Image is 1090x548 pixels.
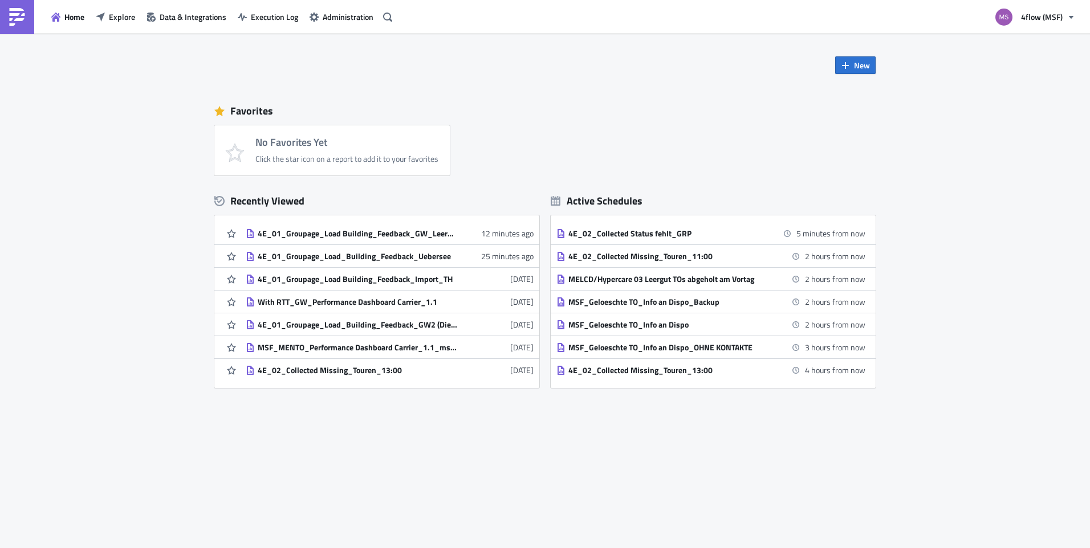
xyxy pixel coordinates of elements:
div: MSF_MENTO_Performance Dashboard Carrier_1.1_msf_planning_mit TDL Abrechnung - All Carriers with RTT [258,342,457,353]
a: MSF_Geloeschte TO_Info an Dispo_Backup2 hours from now [556,291,865,313]
div: MELCD/Hypercare 03 Leergut TOs abgeholt am Vortag [568,274,768,284]
time: 2025-08-12T08:22:16Z [510,341,534,353]
div: 4E_01_Groupage_Load_Building_Feedback_GW2 (Dienstag - Verfrühte Anlieferung)) [258,320,457,330]
time: 2025-08-12T11:25:54Z [510,296,534,308]
a: With RTT_GW_Performance Dashboard Carrier_1.1[DATE] [246,291,534,313]
time: 2025-08-14T08:35:08Z [510,273,534,285]
img: Avatar [994,7,1014,27]
div: 4E_01_Groupage_Load_Building_Feedback_Uebersee [258,251,457,261]
div: Recently Viewed [214,193,539,210]
div: 4E_02_Collected Status fehlt_GRP [568,228,768,239]
span: 4flow (MSF) [1021,11,1063,23]
a: 4E_01_Groupage_Load Building_Feedback_Import_TH[DATE] [246,268,534,290]
a: MSF_Geloeschte TO_Info an Dispo2 hours from now [556,313,865,336]
a: MELCD/Hypercare 03 Leergut TOs abgeholt am Vortag2 hours from now [556,268,865,290]
time: 2025-08-18 11:00 [805,250,865,262]
div: MSF_Geloeschte TO_Info an Dispo_Backup [568,297,768,307]
time: 2025-08-18 11:45 [805,318,865,330]
a: MSF_MENTO_Performance Dashboard Carrier_1.1_msf_planning_mit TDL Abrechnung - All Carriers with R... [246,336,534,358]
span: Home [64,11,84,23]
div: MSF_Geloeschte TO_Info an Dispo_OHNE KONTAKTE [568,342,768,353]
div: 4E_01_Groupage_Load Building_Feedback_GW_Leergut_GW_next day_MO-TH [258,228,457,239]
a: 4E_01_Groupage_Load_Building_Feedback_GW2 (Dienstag - Verfrühte Anlieferung))[DATE] [246,313,534,336]
a: 4E_02_Collected Missing_Touren_13:00[DATE] [246,359,534,381]
a: 4E_01_Groupage_Load_Building_Feedback_Uebersee25 minutes ago [246,245,534,267]
div: 4E_01_Groupage_Load Building_Feedback_Import_TH [258,274,457,284]
div: With RTT_GW_Performance Dashboard Carrier_1.1 [258,297,457,307]
button: Home [46,8,90,26]
time: 2025-08-18 11:15 [805,296,865,308]
span: Data & Integrations [160,11,226,23]
div: Favorites [214,103,876,120]
time: 2025-08-18T07:13:06Z [481,227,534,239]
button: Execution Log [232,8,304,26]
a: 4E_01_Groupage_Load Building_Feedback_GW_Leergut_GW_next day_MO-TH12 minutes ago [246,222,534,244]
div: Active Schedules [551,194,642,207]
button: 4flow (MSF) [989,5,1081,30]
div: 4E_02_Collected Missing_Touren_13:00 [258,365,457,375]
span: Execution Log [251,11,298,23]
span: Administration [323,11,373,23]
span: Explore [109,11,135,23]
time: 2025-08-12T08:23:31Z [510,318,534,330]
a: 4E_02_Collected Missing_Touren_13:004 hours from now [556,359,865,381]
img: PushMetrics [8,8,26,26]
div: MSF_Geloeschte TO_Info an Dispo [568,320,768,330]
time: 2025-08-18 13:00 [805,364,865,376]
time: 2025-08-08T11:53:47Z [510,364,534,376]
time: 2025-08-18 12:15 [805,341,865,353]
a: MSF_Geloeschte TO_Info an Dispo_OHNE KONTAKTE3 hours from now [556,336,865,358]
time: 2025-08-18 09:30 [796,227,865,239]
span: New [854,59,870,71]
a: 4E_02_Collected Missing_Touren_11:002 hours from now [556,245,865,267]
button: Administration [304,8,379,26]
button: New [835,56,876,74]
div: Click the star icon on a report to add it to your favorites [255,154,438,164]
button: Data & Integrations [141,8,232,26]
a: 4E_02_Collected Status fehlt_GRP5 minutes from now [556,222,865,244]
button: Explore [90,8,141,26]
div: 4E_02_Collected Missing_Touren_13:00 [568,365,768,375]
h4: No Favorites Yet [255,137,438,148]
time: 2025-08-18 11:00 [805,273,865,285]
div: 4E_02_Collected Missing_Touren_11:00 [568,251,768,261]
time: 2025-08-18T07:00:01Z [481,250,534,262]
